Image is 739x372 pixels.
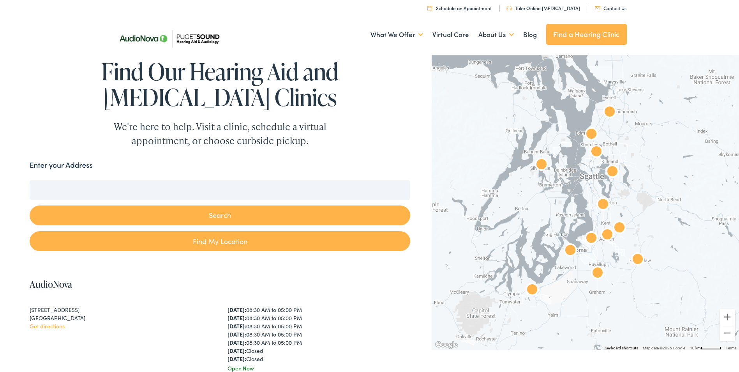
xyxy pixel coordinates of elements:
div: AudioNova [579,122,604,147]
a: Find My Location [30,231,410,251]
span: 10 km [690,346,701,350]
a: Virtual Care [432,20,469,49]
div: AudioNova [579,227,604,252]
img: utility icon [595,6,600,10]
div: We're here to help. Visit a clinic, schedule a virtual appointment, or choose curbside pickup. [95,120,345,148]
div: AudioNova [558,239,583,264]
div: AudioNova [625,248,650,273]
img: Google [434,340,459,350]
div: AudioNova [600,160,625,185]
button: Zoom in [720,309,735,325]
a: Get directions [30,322,65,330]
strong: [DATE]: [228,306,246,314]
button: Zoom out [720,325,735,341]
div: AudioNova [529,153,554,178]
a: Terms (opens in new tab) [726,346,737,350]
a: Blog [523,20,537,49]
div: AudioNova [584,140,609,165]
button: Search [30,205,410,225]
div: AudioNova [595,223,620,248]
a: Open this area in Google Maps (opens a new window) [434,340,459,350]
div: AudioNova [591,193,616,218]
input: Enter your address or zip code [30,180,410,200]
a: Take Online [MEDICAL_DATA] [506,5,580,11]
strong: [DATE]: [228,330,246,338]
a: AudioNova [30,278,72,291]
strong: [DATE]: [228,322,246,330]
img: utility icon [427,5,432,11]
a: What We Offer [370,20,423,49]
div: [STREET_ADDRESS] [30,306,212,314]
div: 08:30 AM to 05:00 PM 08:30 AM to 05:00 PM 08:30 AM to 05:00 PM 08:30 AM to 05:00 PM 08:30 AM to 0... [228,306,410,363]
img: utility icon [506,6,512,11]
a: Contact Us [595,5,626,11]
span: Map data ©2025 Google [643,346,685,350]
strong: [DATE]: [228,338,246,346]
label: Enter your Address [30,159,93,171]
button: Map Scale: 10 km per 48 pixels [688,345,723,350]
strong: [DATE]: [228,314,246,322]
a: Schedule an Appointment [427,5,492,11]
a: Find a Hearing Clinic [546,24,627,45]
div: AudioNova [520,278,545,303]
div: AudioNova [607,216,632,241]
div: AudioNova [585,261,610,286]
button: Keyboard shortcuts [605,345,638,351]
strong: [DATE]: [228,355,246,363]
div: [GEOGRAPHIC_DATA] [30,314,212,322]
strong: [DATE]: [228,347,246,354]
a: About Us [478,20,514,49]
h1: Find Our Hearing Aid and [MEDICAL_DATA] Clinics [30,58,410,110]
div: Puget Sound Hearing Aid &#038; Audiology by AudioNova [597,100,622,125]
